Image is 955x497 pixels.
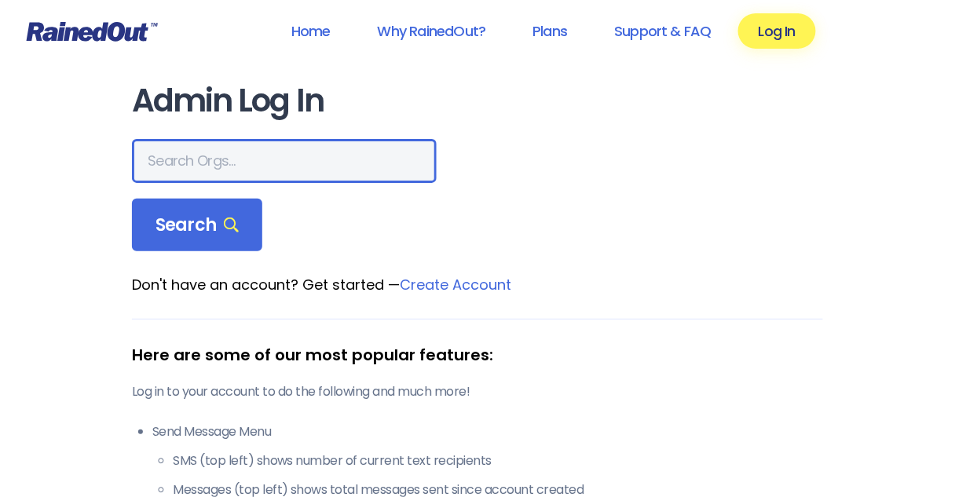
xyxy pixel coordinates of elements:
[357,13,507,49] a: Why RainedOut?
[738,13,816,49] a: Log In
[132,343,823,367] div: Here are some of our most popular features:
[156,214,239,236] span: Search
[132,83,823,119] h1: Admin Log In
[271,13,351,49] a: Home
[132,199,262,252] div: Search
[400,275,511,294] a: Create Account
[173,451,823,470] li: SMS (top left) shows number of current text recipients
[594,13,731,49] a: Support & FAQ
[132,139,437,183] input: Search Orgs…
[512,13,587,49] a: Plans
[132,382,823,401] p: Log in to your account to do the following and much more!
